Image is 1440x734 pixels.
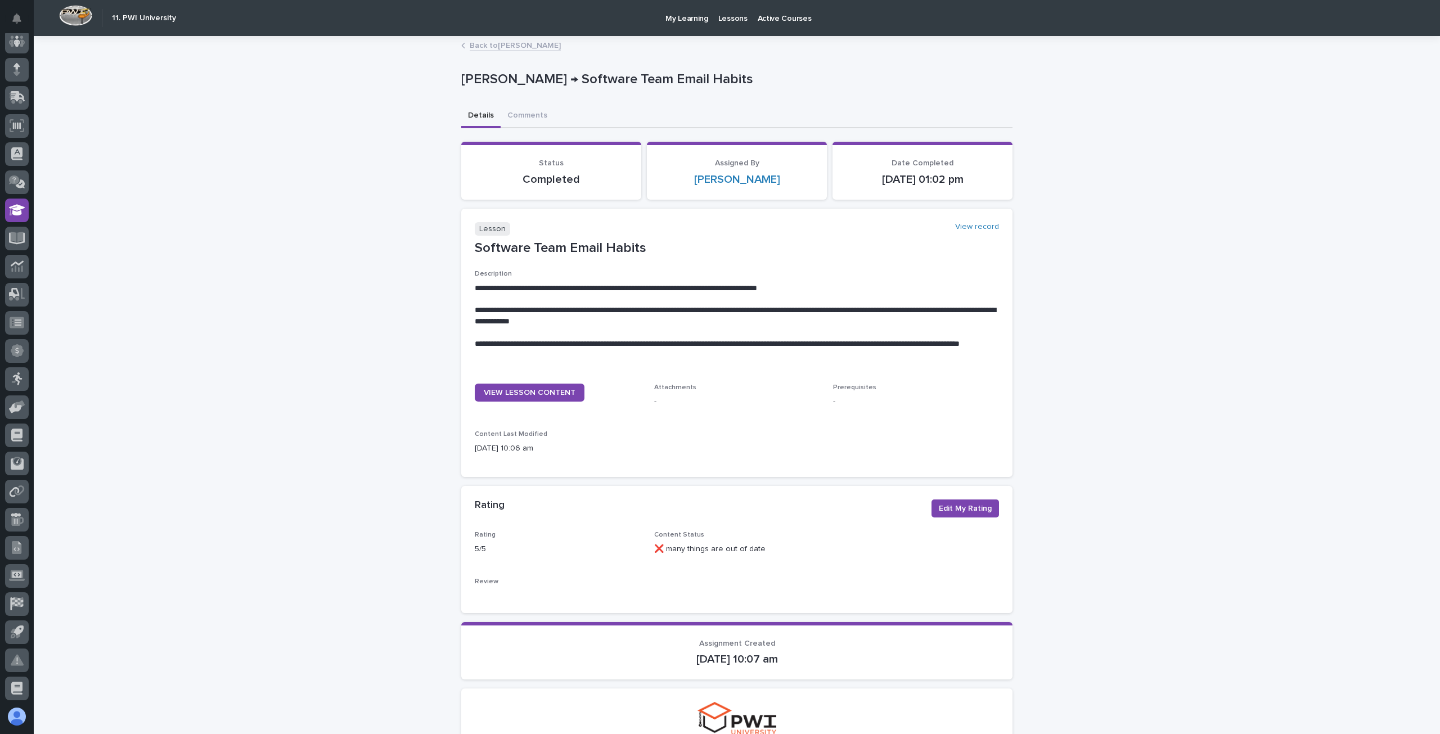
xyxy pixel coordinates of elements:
p: - [833,396,999,408]
span: Content Status [654,532,704,538]
button: users-avatar [5,705,29,728]
p: Lesson [475,222,510,236]
span: Rating [475,532,496,538]
button: Edit My Rating [931,499,999,517]
p: Completed [475,173,628,186]
button: Comments [501,105,554,128]
span: Date Completed [892,159,953,167]
span: Review [475,578,498,585]
p: [PERSON_NAME] → Software Team Email Habits [461,71,1008,88]
button: Notifications [5,7,29,30]
span: Assigned By [715,159,759,167]
div: Notifications [14,13,29,31]
span: VIEW LESSON CONTENT [484,389,575,397]
h2: 11. PWI University [112,13,176,23]
a: VIEW LESSON CONTENT [475,384,584,402]
span: Prerequisites [833,384,876,391]
span: Status [539,159,564,167]
p: [DATE] 10:06 am [475,443,641,454]
h2: Rating [475,499,505,512]
span: Edit My Rating [939,503,992,514]
span: Attachments [654,384,696,391]
a: Back to[PERSON_NAME] [470,38,561,51]
img: Workspace Logo [59,5,92,26]
a: View record [955,222,999,232]
span: Content Last Modified [475,431,547,438]
p: Software Team Email Habits [475,240,999,256]
p: ❌ many things are out of date [654,543,820,555]
p: [DATE] 10:07 am [475,652,999,666]
a: [PERSON_NAME] [694,173,780,186]
button: Details [461,105,501,128]
p: 5/5 [475,543,641,555]
span: Assignment Created [699,640,775,647]
p: - [654,396,820,408]
p: [DATE] 01:02 pm [846,173,999,186]
span: Description [475,271,512,277]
